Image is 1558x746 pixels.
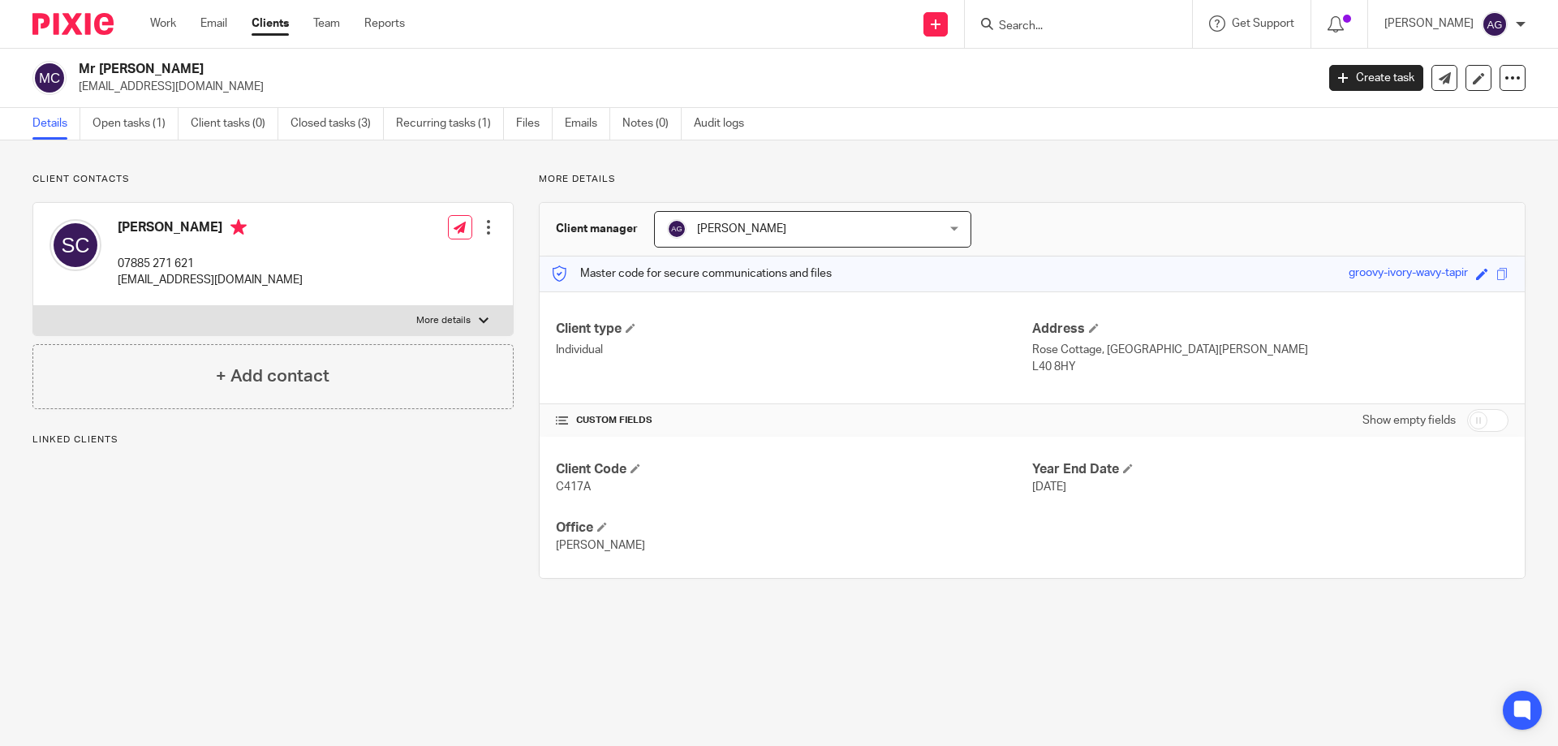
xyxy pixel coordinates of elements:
[118,256,303,272] p: 07885 271 621
[252,15,289,32] a: Clients
[364,15,405,32] a: Reports
[79,79,1305,95] p: [EMAIL_ADDRESS][DOMAIN_NAME]
[32,173,514,186] p: Client contacts
[556,540,645,551] span: [PERSON_NAME]
[79,61,1060,78] h2: Mr [PERSON_NAME]
[313,15,340,32] a: Team
[1032,359,1509,375] p: L40 8HY
[516,108,553,140] a: Files
[556,414,1032,427] h4: CUSTOM FIELDS
[697,223,786,235] span: [PERSON_NAME]
[556,520,1032,537] h4: Office
[1384,15,1474,32] p: [PERSON_NAME]
[997,19,1143,34] input: Search
[1032,481,1066,493] span: [DATE]
[556,221,638,237] h3: Client manager
[93,108,179,140] a: Open tasks (1)
[1329,65,1423,91] a: Create task
[396,108,504,140] a: Recurring tasks (1)
[667,219,686,239] img: svg%3E
[552,265,832,282] p: Master code for secure communications and files
[118,219,303,239] h4: [PERSON_NAME]
[191,108,278,140] a: Client tasks (0)
[1032,342,1509,358] p: Rose Cottage, [GEOGRAPHIC_DATA][PERSON_NAME]
[32,13,114,35] img: Pixie
[150,15,176,32] a: Work
[291,108,384,140] a: Closed tasks (3)
[1362,412,1456,429] label: Show empty fields
[416,314,471,327] p: More details
[32,61,67,95] img: svg%3E
[1232,18,1294,29] span: Get Support
[118,272,303,288] p: [EMAIL_ADDRESS][DOMAIN_NAME]
[32,433,514,446] p: Linked clients
[556,461,1032,478] h4: Client Code
[1349,265,1468,283] div: groovy-ivory-wavy-tapir
[565,108,610,140] a: Emails
[49,219,101,271] img: svg%3E
[1482,11,1508,37] img: svg%3E
[1032,321,1509,338] h4: Address
[694,108,756,140] a: Audit logs
[556,321,1032,338] h4: Client type
[556,481,591,493] span: C417A
[32,108,80,140] a: Details
[216,364,329,389] h4: + Add contact
[200,15,227,32] a: Email
[230,219,247,235] i: Primary
[556,342,1032,358] p: Individual
[1032,461,1509,478] h4: Year End Date
[539,173,1526,186] p: More details
[622,108,682,140] a: Notes (0)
